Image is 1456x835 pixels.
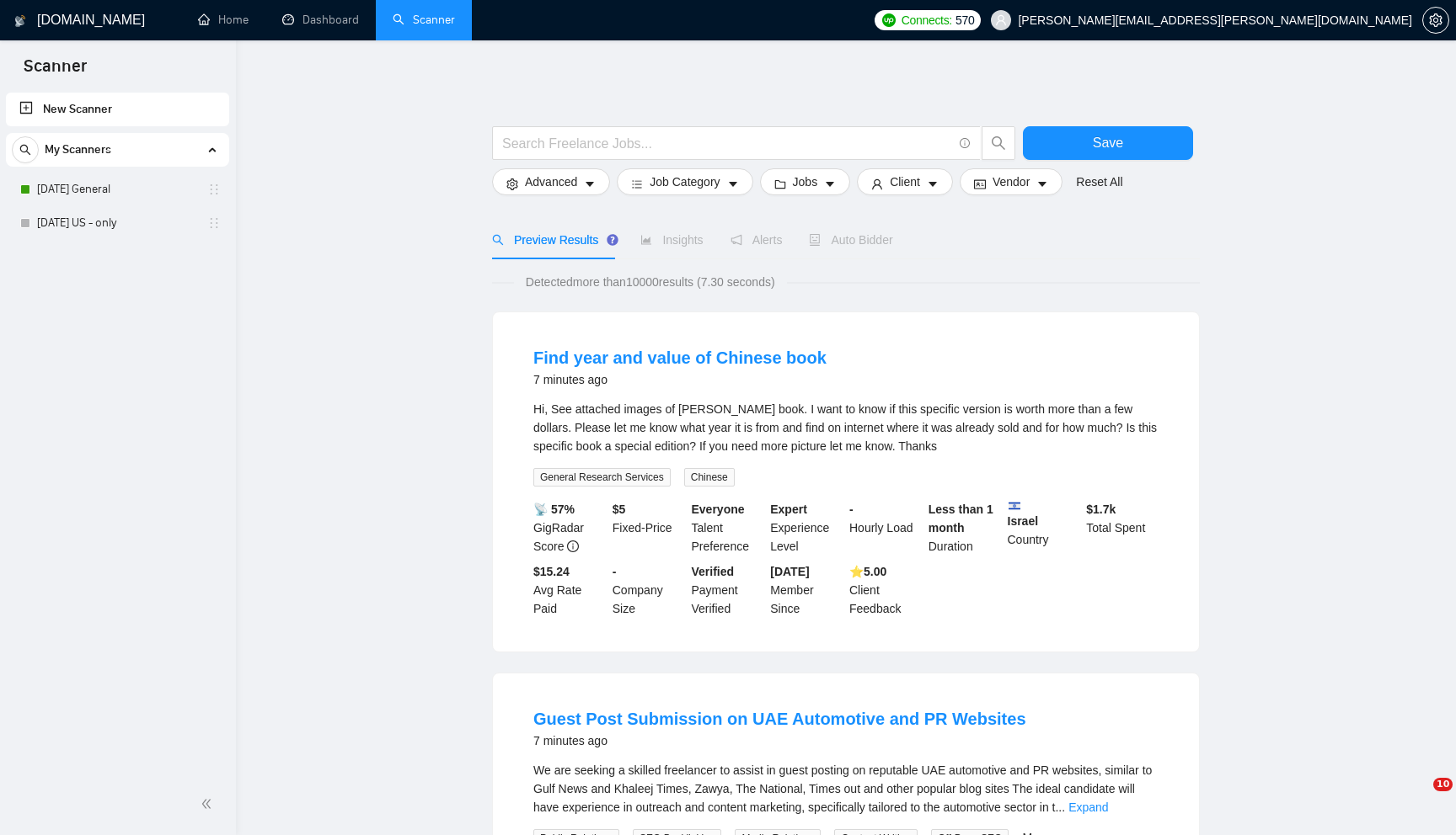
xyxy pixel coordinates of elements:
[1093,132,1123,153] span: Save
[13,144,38,156] span: search
[974,178,986,190] span: idcard
[533,400,1159,455] div: Hi, See attached images of Mao book. I want to know if this specific version is worth more than a...
[688,562,768,618] div: Payment Verified
[849,565,886,578] b: ⭐️ 5.00
[533,761,1159,816] div: We are seeking a skilled freelancer to assist in guest posting on reputable UAE automotive and PR...
[770,503,807,516] b: Expert
[731,233,783,247] span: Alerts
[960,168,1063,195] button: idcardVendorcaret-down
[502,133,952,154] input: Search Freelance Jobs...
[982,136,1014,151] span: search
[282,13,359,27] a: dashboardDashboard
[584,178,596,190] span: caret-down
[37,173,197,206] a: [DATE] General
[871,178,883,190] span: user
[882,13,896,27] img: upwork-logo.png
[809,233,892,247] span: Auto Bidder
[760,168,851,195] button: folderJobscaret-down
[1086,503,1116,516] b: $ 1.7k
[37,206,197,240] a: [DATE] US - only
[846,562,925,618] div: Client Feedback
[613,565,617,578] b: -
[45,133,111,167] span: My Scanners
[567,540,579,552] span: info-circle
[1004,500,1084,556] div: Country
[533,370,827,390] div: 7 minutes ago
[1023,126,1193,160] button: Save
[692,503,745,516] b: Everyone
[955,11,974,29] span: 570
[530,500,609,556] div: GigRadar Score
[857,168,953,195] button: userClientcaret-down
[393,13,455,27] a: searchScanner
[6,133,229,240] li: My Scanners
[207,183,221,196] span: holder
[1076,173,1122,191] a: Reset All
[492,234,504,246] span: search
[533,710,1026,728] a: Guest Post Submission on UAE Automotive and PR Websites
[201,795,217,812] span: double-left
[492,168,610,195] button: settingAdvancedcaret-down
[613,503,626,516] b: $ 5
[650,173,720,191] span: Job Category
[890,173,920,191] span: Client
[533,763,1152,814] span: We are seeking a skilled freelancer to assist in guest posting on reputable UAE automotive and PR...
[6,93,229,126] li: New Scanner
[995,14,1007,26] span: user
[533,731,1026,751] div: 7 minutes ago
[1068,800,1108,814] a: Expand
[609,562,688,618] div: Company Size
[1422,7,1449,34] button: setting
[617,168,752,195] button: barsJob Categorycaret-down
[927,178,939,190] span: caret-down
[207,216,221,230] span: holder
[533,468,671,487] span: General Research Services
[688,500,768,556] div: Talent Preference
[993,173,1030,191] span: Vendor
[198,13,249,27] a: homeHome
[774,178,786,190] span: folder
[1008,500,1080,528] b: Israel
[824,178,836,190] span: caret-down
[960,138,971,149] span: info-circle
[982,126,1015,160] button: search
[640,233,703,247] span: Insights
[631,178,643,190] span: bars
[609,500,688,556] div: Fixed-Price
[793,173,818,191] span: Jobs
[1433,778,1453,791] span: 10
[767,500,846,556] div: Experience Level
[605,232,620,247] div: Tooltip anchor
[1009,500,1020,512] img: 🇮🇱
[10,54,100,89] span: Scanner
[809,234,821,246] span: robot
[1422,13,1449,27] a: setting
[14,8,26,35] img: logo
[19,93,216,126] a: New Scanner
[929,503,993,535] b: Less than 1 month
[525,173,577,191] span: Advanced
[12,136,39,163] button: search
[684,468,735,487] span: Chinese
[731,234,742,246] span: notification
[727,178,739,190] span: caret-down
[533,503,575,516] b: 📡 57%
[492,233,613,247] span: Preview Results
[533,348,827,367] a: Find year and value of Chinese book
[1083,500,1162,556] div: Total Spent
[530,562,609,618] div: Avg Rate Paid
[1036,178,1048,190] span: caret-down
[1423,13,1448,27] span: setting
[902,11,952,29] span: Connects:
[514,273,787,291] span: Detected more than 10000 results (7.30 seconds)
[846,500,925,556] div: Hourly Load
[767,562,846,618] div: Member Since
[533,565,570,578] b: $15.24
[1399,778,1439,818] iframe: Intercom live chat
[1055,800,1065,814] span: ...
[849,503,854,516] b: -
[506,178,518,190] span: setting
[692,565,735,578] b: Verified
[925,500,1004,556] div: Duration
[770,565,809,578] b: [DATE]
